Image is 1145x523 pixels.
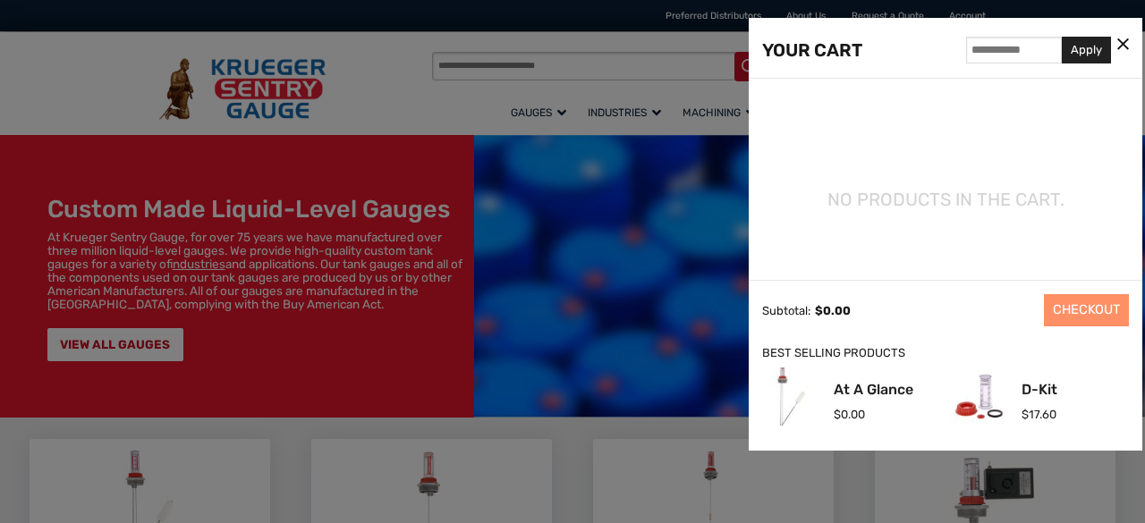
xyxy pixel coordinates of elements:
span: 0.00 [834,408,865,421]
span: $ [815,304,823,317]
span: $ [834,408,841,421]
div: YOUR CART [762,36,862,64]
span: 17.60 [1022,408,1056,421]
a: At A Glance [834,383,913,397]
span: 0.00 [815,304,851,317]
a: CHECKOUT [1044,294,1129,326]
button: Apply [1062,37,1111,63]
div: Subtotal: [762,304,810,317]
img: At A Glance [762,367,820,426]
a: D-Kit [1022,383,1057,397]
div: BEST SELLING PRODUCTS [762,344,1129,363]
span: $ [1022,408,1029,421]
img: D-Kit [950,367,1008,426]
